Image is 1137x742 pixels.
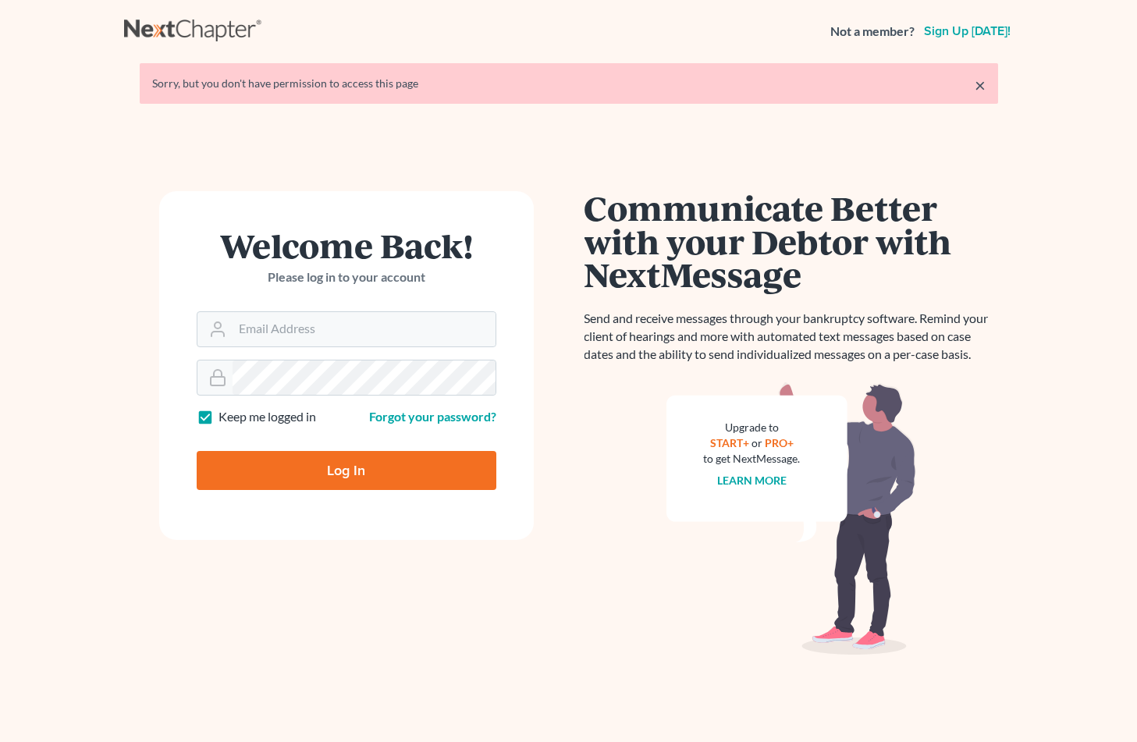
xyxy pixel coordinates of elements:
[921,25,1014,37] a: Sign up [DATE]!
[233,312,496,346] input: Email Address
[219,408,316,426] label: Keep me logged in
[197,451,496,490] input: Log In
[197,229,496,262] h1: Welcome Back!
[751,436,762,449] span: or
[704,420,801,435] div: Upgrade to
[765,436,794,449] a: PRO+
[975,76,986,94] a: ×
[584,191,998,291] h1: Communicate Better with your Debtor with NextMessage
[152,76,986,91] div: Sorry, but you don't have permission to access this page
[704,451,801,467] div: to get NextMessage.
[717,474,787,487] a: Learn more
[369,409,496,424] a: Forgot your password?
[830,23,915,41] strong: Not a member?
[710,436,749,449] a: START+
[197,268,496,286] p: Please log in to your account
[584,310,998,364] p: Send and receive messages through your bankruptcy software. Remind your client of hearings and mo...
[666,382,916,655] img: nextmessage_bg-59042aed3d76b12b5cd301f8e5b87938c9018125f34e5fa2b7a6b67550977c72.svg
